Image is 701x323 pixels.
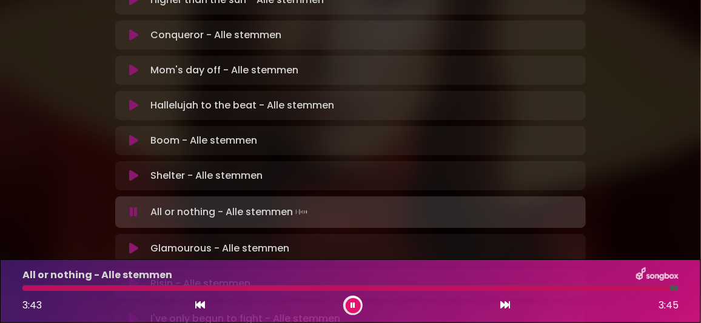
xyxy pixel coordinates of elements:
[293,204,310,221] img: waveform4.gif
[22,298,42,312] span: 3:43
[150,133,257,148] p: Boom - Alle stemmen
[22,268,172,282] p: All or nothing - Alle stemmen
[636,267,679,283] img: songbox-logo-white.png
[150,241,289,256] p: Glamourous - Alle stemmen
[150,28,281,42] p: Conqueror - Alle stemmen
[659,298,679,313] span: 3:45
[150,98,334,113] p: Hallelujah to the beat - Alle stemmen
[150,204,310,221] p: All or nothing - Alle stemmen
[150,168,263,183] p: Shelter - Alle stemmen
[150,63,298,78] p: Mom's day off - Alle stemmen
